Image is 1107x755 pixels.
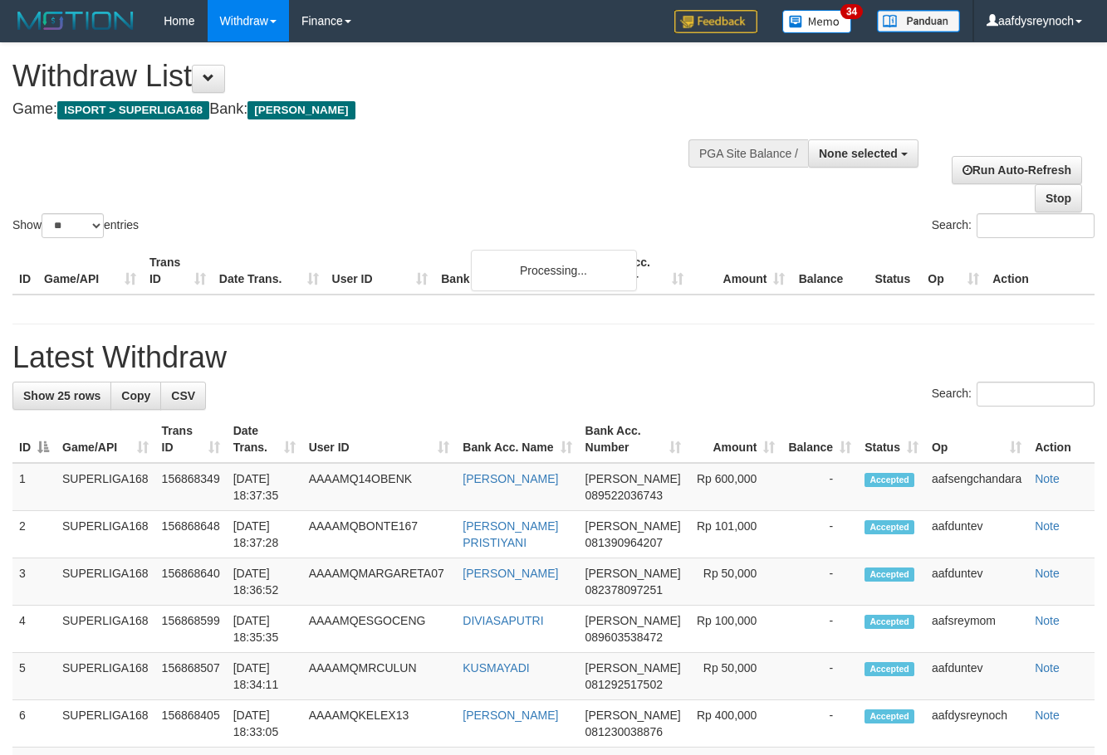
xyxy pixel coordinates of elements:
th: Trans ID [143,247,213,295]
a: [PERSON_NAME] PRISTIYANI [463,519,558,549]
td: 156868640 [155,558,227,606]
span: Copy 081390964207 to clipboard [585,536,663,549]
th: Game/API [37,247,143,295]
td: 156868507 [155,653,227,700]
th: Trans ID: activate to sort column ascending [155,416,227,463]
span: Accepted [865,709,914,723]
img: MOTION_logo.png [12,8,139,33]
h1: Withdraw List [12,60,722,93]
th: Status [868,247,921,295]
td: SUPERLIGA168 [56,653,155,700]
th: Status: activate to sort column ascending [858,416,925,463]
span: [PERSON_NAME] [585,661,681,675]
th: Bank Acc. Name [434,247,587,295]
span: Accepted [865,473,914,487]
td: aafduntev [925,511,1028,558]
td: - [781,463,858,511]
a: Note [1035,709,1060,722]
button: None selected [808,139,918,168]
img: Button%20Memo.svg [782,10,852,33]
th: User ID: activate to sort column ascending [302,416,457,463]
select: Showentries [42,213,104,238]
td: aafdysreynoch [925,700,1028,748]
div: Processing... [471,250,637,291]
td: 156868599 [155,606,227,653]
th: Bank Acc. Name: activate to sort column ascending [456,416,578,463]
td: SUPERLIGA168 [56,700,155,748]
a: DIVIASAPUTRI [463,614,543,627]
td: Rp 50,000 [688,653,782,700]
td: aafduntev [925,653,1028,700]
span: Show 25 rows [23,389,100,402]
td: 2 [12,511,56,558]
th: Op: activate to sort column ascending [925,416,1028,463]
a: KUSMAYADI [463,661,529,675]
th: Action [1028,416,1095,463]
td: - [781,606,858,653]
td: SUPERLIGA168 [56,558,155,606]
td: aafduntev [925,558,1028,606]
th: Action [986,247,1095,295]
span: [PERSON_NAME] [585,472,681,485]
th: Date Trans. [213,247,326,295]
span: None selected [819,147,898,160]
td: SUPERLIGA168 [56,606,155,653]
td: Rp 50,000 [688,558,782,606]
a: [PERSON_NAME] [463,709,558,722]
td: 156868648 [155,511,227,558]
td: SUPERLIGA168 [56,511,155,558]
img: panduan.png [877,10,960,32]
td: AAAAMQMRCULUN [302,653,457,700]
a: Stop [1035,184,1082,212]
span: CSV [171,389,195,402]
th: User ID [326,247,435,295]
td: 3 [12,558,56,606]
td: - [781,558,858,606]
a: Run Auto-Refresh [952,156,1082,184]
td: - [781,511,858,558]
a: Show 25 rows [12,382,111,410]
th: ID: activate to sort column descending [12,416,56,463]
span: Copy [121,389,150,402]
h4: Game: Bank: [12,101,722,118]
a: Copy [110,382,161,410]
a: Note [1035,519,1060,533]
span: Accepted [865,662,914,676]
span: ISPORT > SUPERLIGA168 [57,101,209,119]
td: [DATE] 18:35:35 [227,606,302,653]
td: Rp 101,000 [688,511,782,558]
span: Copy 089522036743 to clipboard [585,489,663,502]
h1: Latest Withdraw [12,341,1095,374]
div: PGA Site Balance / [688,139,808,168]
td: Rp 100,000 [688,606,782,653]
span: Accepted [865,615,914,629]
th: Amount: activate to sort column ascending [688,416,782,463]
label: Search: [932,213,1095,238]
span: [PERSON_NAME] [247,101,355,119]
th: Game/API: activate to sort column ascending [56,416,155,463]
span: Copy 089603538472 to clipboard [585,631,663,644]
td: 5 [12,653,56,700]
th: Op [921,247,986,295]
td: - [781,653,858,700]
span: [PERSON_NAME] [585,614,681,627]
span: Copy 081292517502 to clipboard [585,678,663,691]
td: [DATE] 18:37:35 [227,463,302,511]
a: Note [1035,472,1060,485]
a: Note [1035,661,1060,675]
th: Amount [690,247,792,295]
td: 156868349 [155,463,227,511]
span: [PERSON_NAME] [585,567,681,580]
td: 156868405 [155,700,227,748]
label: Search: [932,382,1095,407]
label: Show entries [12,213,139,238]
td: [DATE] 18:37:28 [227,511,302,558]
td: 1 [12,463,56,511]
td: AAAAMQMARGARETA07 [302,558,457,606]
td: aafsreymom [925,606,1028,653]
th: Balance: activate to sort column ascending [781,416,858,463]
span: Copy 082378097251 to clipboard [585,583,663,597]
span: Copy 081230038876 to clipboard [585,725,663,738]
a: Note [1035,567,1060,580]
a: [PERSON_NAME] [463,567,558,580]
